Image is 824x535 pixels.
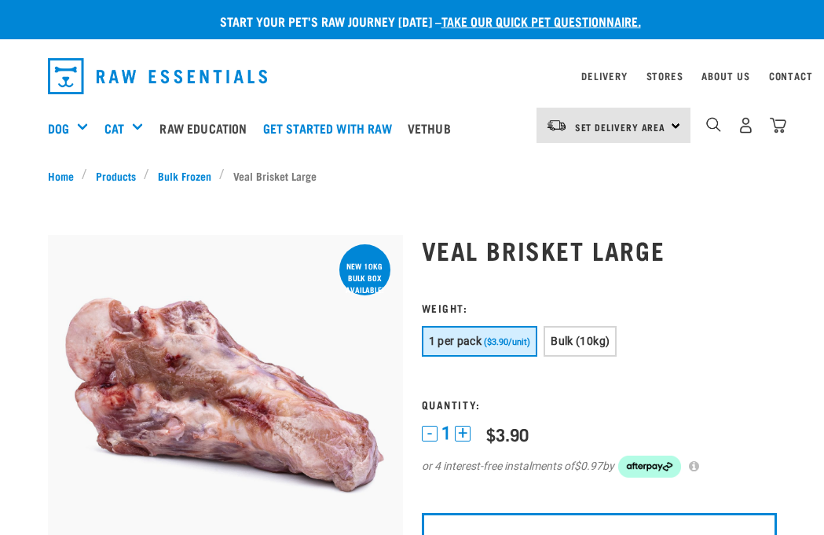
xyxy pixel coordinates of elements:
[48,119,69,137] a: Dog
[104,119,124,137] a: Cat
[422,326,538,357] button: 1 per pack ($3.90/unit)
[486,424,529,444] div: $3.90
[156,97,258,159] a: Raw Education
[149,167,219,184] a: Bulk Frozen
[738,117,754,134] img: user.png
[429,335,482,347] span: 1 per pack
[48,167,777,184] nav: breadcrumbs
[770,117,786,134] img: home-icon@2x.png
[581,73,627,79] a: Delivery
[551,335,610,347] span: Bulk (10kg)
[422,426,438,442] button: -
[574,458,602,475] span: $0.97
[769,73,813,79] a: Contact
[544,326,617,357] button: Bulk (10kg)
[422,236,777,264] h1: Veal Brisket Large
[48,58,268,94] img: Raw Essentials Logo
[87,167,144,184] a: Products
[259,97,404,159] a: Get started with Raw
[422,302,777,313] h3: Weight:
[455,426,471,442] button: +
[484,337,530,347] span: ($3.90/unit)
[404,97,463,159] a: Vethub
[441,17,641,24] a: take our quick pet questionnaire.
[422,398,777,410] h3: Quantity:
[618,456,681,478] img: Afterpay
[706,117,721,132] img: home-icon-1@2x.png
[441,425,451,442] span: 1
[35,52,789,101] nav: dropdown navigation
[546,119,567,133] img: van-moving.png
[575,124,666,130] span: Set Delivery Area
[48,167,82,184] a: Home
[701,73,749,79] a: About Us
[422,456,777,478] div: or 4 interest-free instalments of by
[646,73,683,79] a: Stores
